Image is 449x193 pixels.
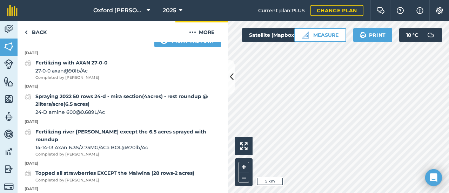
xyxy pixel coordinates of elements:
img: A question mark icon [396,7,404,14]
strong: Spraying 2022 50 rows 24-d - mira section(4acres) - rest roundup @ 2liters/acre(6.5 acres) [35,93,208,107]
span: 24-D amine 600 @ 0.689 L / Ac [35,108,221,116]
img: svg+xml;base64,PD94bWwgdmVyc2lvbj0iMS4wIiBlbmNvZGluZz0idXRmLTgiPz4KPCEtLSBHZW5lcmF0b3I6IEFkb2JlIE... [424,28,438,42]
a: Fertilizing with AXAN 27-0-027-0-0 axan@90lb/AcCompleted by [PERSON_NAME] [25,59,108,81]
img: svg+xml;base64,PD94bWwgdmVyc2lvbj0iMS4wIiBlbmNvZGluZz0idXRmLTgiPz4KPCEtLSBHZW5lcmF0b3I6IEFkb2JlIE... [4,164,14,174]
img: svg+xml;base64,PHN2ZyB4bWxucz0iaHR0cDovL3d3dy53My5vcmcvMjAwMC9zdmciIHdpZHRoPSI1NiIgaGVpZ2h0PSI2MC... [4,94,14,104]
img: svg+xml;base64,PD94bWwgdmVyc2lvbj0iMS4wIiBlbmNvZGluZz0idXRmLTgiPz4KPCEtLSBHZW5lcmF0b3I6IEFkb2JlIE... [4,146,14,157]
img: svg+xml;base64,PD94bWwgdmVyc2lvbj0iMS4wIiBlbmNvZGluZz0idXRmLTgiPz4KPCEtLSBHZW5lcmF0b3I6IEFkb2JlIE... [25,169,31,178]
img: Four arrows, one pointing top left, one top right, one bottom right and the last bottom left [240,142,248,150]
img: svg+xml;base64,PHN2ZyB4bWxucz0iaHR0cDovL3d3dy53My5vcmcvMjAwMC9zdmciIHdpZHRoPSIyMCIgaGVpZ2h0PSIyNC... [189,28,196,36]
p: [DATE] [18,160,228,167]
strong: Fertilizing river [PERSON_NAME] except the 6.5 acres sprayed with roundup [35,129,206,143]
span: Completed by [PERSON_NAME] [35,177,194,184]
a: Topped all strawberries EXCEPT the Malwina (28 rows-2 acres)Completed by [PERSON_NAME] [25,169,194,183]
img: svg+xml;base64,PHN2ZyB4bWxucz0iaHR0cDovL3d3dy53My5vcmcvMjAwMC9zdmciIHdpZHRoPSI5IiBoZWlnaHQ9IjI0Ii... [25,28,28,36]
button: Measure [294,28,346,42]
img: svg+xml;base64,PD94bWwgdmVyc2lvbj0iMS4wIiBlbmNvZGluZz0idXRmLTgiPz4KPCEtLSBHZW5lcmF0b3I6IEFkb2JlIE... [4,59,14,69]
img: svg+xml;base64,PD94bWwgdmVyc2lvbj0iMS4wIiBlbmNvZGluZz0idXRmLTgiPz4KPCEtLSBHZW5lcmF0b3I6IEFkb2JlIE... [25,59,31,67]
img: svg+xml;base64,PHN2ZyB4bWxucz0iaHR0cDovL3d3dy53My5vcmcvMjAwMC9zdmciIHdpZHRoPSIxOSIgaGVpZ2h0PSIyNC... [360,31,366,39]
img: Ruler icon [302,32,309,39]
a: Back [18,21,54,42]
span: Completed by [PERSON_NAME] [35,75,108,81]
button: 18 °C [399,28,442,42]
button: – [239,172,249,182]
p: [DATE] [18,50,228,56]
p: [DATE] [18,186,228,192]
button: More [175,21,228,42]
strong: Topped all strawberries EXCEPT the Malwina (28 rows-2 acres) [35,170,194,176]
img: svg+xml;base64,PD94bWwgdmVyc2lvbj0iMS4wIiBlbmNvZGluZz0idXRmLTgiPz4KPCEtLSBHZW5lcmF0b3I6IEFkb2JlIE... [4,111,14,122]
a: Fertilizing river [PERSON_NAME] except the 6.5 acres sprayed with roundup14-14-13 Axan 6.3S/2.75M... [25,128,221,158]
img: fieldmargin Logo [7,5,18,16]
img: svg+xml;base64,PHN2ZyB4bWxucz0iaHR0cDovL3d3dy53My5vcmcvMjAwMC9zdmciIHdpZHRoPSIxNyIgaGVpZ2h0PSIxNy... [416,6,423,15]
p: [DATE] [18,119,228,125]
img: A cog icon [435,7,444,14]
img: svg+xml;base64,PD94bWwgdmVyc2lvbj0iMS4wIiBlbmNvZGluZz0idXRmLTgiPz4KPCEtLSBHZW5lcmF0b3I6IEFkb2JlIE... [4,182,14,192]
span: 27-0-0 axan @ 90 lb / Ac [35,67,108,75]
a: Spraying 2022 50 rows 24-d - mira section(4acres) - rest roundup @ 2liters/acre(6.5 acres)24-D am... [25,92,221,116]
img: svg+xml;base64,PHN2ZyB4bWxucz0iaHR0cDovL3d3dy53My5vcmcvMjAwMC9zdmciIHdpZHRoPSI1NiIgaGVpZ2h0PSI2MC... [4,41,14,52]
button: Print [353,28,393,42]
div: Open Intercom Messenger [425,169,442,186]
span: Current plan : PLUS [258,7,305,14]
img: svg+xml;base64,PHN2ZyB4bWxucz0iaHR0cDovL3d3dy53My5vcmcvMjAwMC9zdmciIHdpZHRoPSI1NiIgaGVpZ2h0PSI2MC... [4,76,14,87]
span: Oxford [PERSON_NAME] Farm [93,6,144,15]
span: 14-14-13 Axan 6.3S/2.75MG/4Ca BOL @ 570 lb / Ac [35,144,221,151]
span: 18 ° C [406,28,418,42]
a: Change plan [310,5,363,16]
p: [DATE] [18,83,228,90]
img: svg+xml;base64,PD94bWwgdmVyc2lvbj0iMS4wIiBlbmNvZGluZz0idXRmLTgiPz4KPCEtLSBHZW5lcmF0b3I6IEFkb2JlIE... [4,24,14,34]
button: Satellite (Mapbox) [242,28,309,42]
img: Two speech bubbles overlapping with the left bubble in the forefront [376,7,385,14]
button: + [239,162,249,172]
img: svg+xml;base64,PD94bWwgdmVyc2lvbj0iMS4wIiBlbmNvZGluZz0idXRmLTgiPz4KPCEtLSBHZW5lcmF0b3I6IEFkb2JlIE... [25,128,31,136]
span: 2025 [163,6,176,15]
img: svg+xml;base64,PD94bWwgdmVyc2lvbj0iMS4wIiBlbmNvZGluZz0idXRmLTgiPz4KPCEtLSBHZW5lcmF0b3I6IEFkb2JlIE... [25,92,31,101]
span: Completed by [PERSON_NAME] [35,151,221,158]
img: svg+xml;base64,PD94bWwgdmVyc2lvbj0iMS4wIiBlbmNvZGluZz0idXRmLTgiPz4KPCEtLSBHZW5lcmF0b3I6IEFkb2JlIE... [4,129,14,139]
strong: Fertilizing with AXAN 27-0-0 [35,60,108,66]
